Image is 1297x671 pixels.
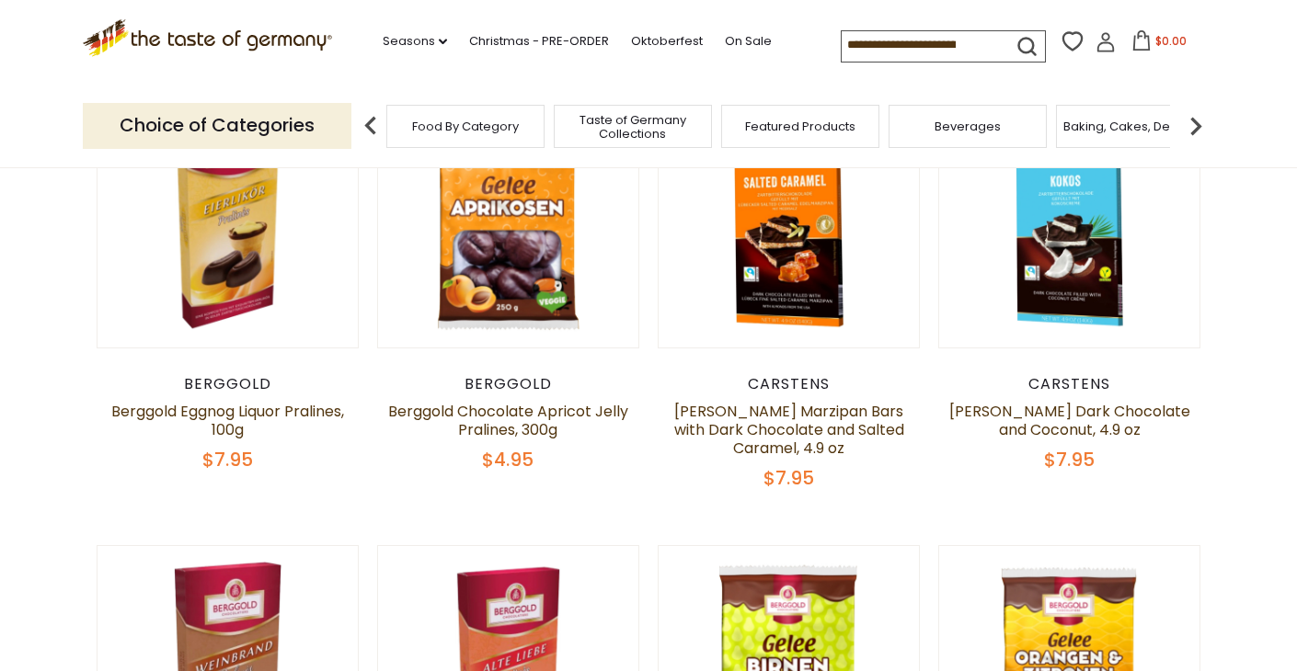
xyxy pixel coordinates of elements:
[939,87,1199,347] img: Carstens Luebecker Dark Chocolate and Coconut, 4.9 oz
[631,31,703,51] a: Oktoberfest
[1155,33,1187,49] span: $0.00
[658,375,920,393] div: Carstens
[202,447,253,472] span: $7.95
[377,375,639,393] div: Berggold
[469,31,609,51] a: Christmas - PRE-ORDER
[98,87,358,347] img: Berggold Eggnog Liquor Pralines, 100g
[938,375,1200,393] div: Carstens
[388,401,628,440] a: Berggold Chocolate Apricot Jelly Pralines, 300g
[1063,119,1206,133] a: Baking, Cakes, Desserts
[725,31,772,51] a: On Sale
[482,447,534,472] span: $4.95
[659,87,919,347] img: Carstens Luebecker Marzipan Bars with Dark Chocolate and Salted Caramel, 4.9 oz
[97,375,359,393] div: Berggold
[559,113,706,141] a: Taste of Germany Collections
[378,87,638,347] img: Berggold Chocolate Apricot Jelly Pralines, 300g
[1119,30,1198,58] button: $0.00
[1044,447,1095,472] span: $7.95
[935,119,1001,133] a: Beverages
[83,103,351,148] p: Choice of Categories
[1177,108,1214,144] img: next arrow
[352,108,389,144] img: previous arrow
[412,119,519,133] a: Food By Category
[763,465,814,491] span: $7.95
[949,401,1190,440] a: [PERSON_NAME] Dark Chocolate and Coconut, 4.9 oz
[111,401,344,440] a: Berggold Eggnog Liquor Pralines, 100g
[674,401,904,459] a: [PERSON_NAME] Marzipan Bars with Dark Chocolate and Salted Caramel, 4.9 oz
[745,119,855,133] a: Featured Products
[383,31,447,51] a: Seasons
